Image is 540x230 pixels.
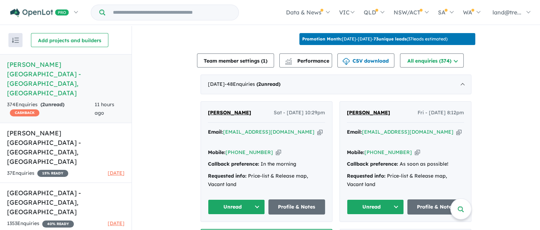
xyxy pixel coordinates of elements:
span: 11 hours ago [95,101,114,116]
button: Performance [279,53,332,68]
span: 1 [263,58,266,64]
img: sort.svg [12,38,19,43]
img: line-chart.svg [285,58,292,62]
div: 374 Enquir ies [7,101,95,117]
div: 37 Enquir ies [7,169,68,178]
button: Unread [208,199,265,215]
strong: Callback preference: [347,161,398,167]
button: Add projects and builders [31,33,108,47]
div: Price-list & Release map, Vacant land [208,172,325,189]
strong: Email: [347,129,362,135]
button: Copy [415,149,420,156]
img: bar-chart.svg [285,60,292,65]
span: [PERSON_NAME] [208,109,251,116]
strong: ( unread) [40,101,64,108]
h5: [PERSON_NAME][GEOGRAPHIC_DATA] - [GEOGRAPHIC_DATA] , [GEOGRAPHIC_DATA] [7,60,125,98]
button: Team member settings (1) [197,53,274,68]
span: [PERSON_NAME] [347,109,390,116]
button: Copy [456,128,462,136]
div: In the morning [208,160,325,168]
span: Fri - [DATE] 8:12pm [418,109,464,117]
strong: Callback preference: [208,161,259,167]
div: [DATE] [201,75,471,94]
span: 15 % READY [37,170,68,177]
strong: ( unread) [256,81,280,87]
b: Promotion Month: [302,36,342,41]
span: land@tre... [493,9,521,16]
span: - 48 Enquir ies [225,81,280,87]
span: 2 [42,101,45,108]
strong: Mobile: [208,149,225,155]
a: Profile & Notes [268,199,325,215]
span: 2 [258,81,261,87]
span: 40 % READY [42,221,74,228]
button: Unread [347,199,404,215]
a: [PERSON_NAME] [208,109,251,117]
p: [DATE] - [DATE] - ( 37 leads estimated) [302,36,447,42]
div: As soon as possible! [347,160,464,168]
button: Copy [276,149,281,156]
div: Price-list & Release map, Vacant land [347,172,464,189]
h5: [GEOGRAPHIC_DATA] - [GEOGRAPHIC_DATA] , [GEOGRAPHIC_DATA] [7,188,125,217]
a: [EMAIL_ADDRESS][DOMAIN_NAME] [223,129,315,135]
h5: [PERSON_NAME] [GEOGRAPHIC_DATA] - [GEOGRAPHIC_DATA] , [GEOGRAPHIC_DATA] [7,128,125,166]
span: [DATE] [108,220,125,226]
span: CASHBACK [10,109,39,116]
a: Profile & Notes [407,199,464,215]
b: 73 unique leads [374,36,407,41]
a: [PHONE_NUMBER] [225,149,273,155]
a: [EMAIL_ADDRESS][DOMAIN_NAME] [362,129,453,135]
strong: Requested info: [208,173,247,179]
div: 1353 Enquir ies [7,219,74,228]
span: Performance [286,58,329,64]
a: [PERSON_NAME] [347,109,390,117]
button: CSV download [337,53,394,68]
span: [DATE] [108,170,125,176]
span: Sat - [DATE] 10:29pm [274,109,325,117]
img: Openlot PRO Logo White [10,8,69,17]
strong: Email: [208,129,223,135]
button: All enquiries (374) [400,53,464,68]
input: Try estate name, suburb, builder or developer [107,5,237,20]
strong: Mobile: [347,149,364,155]
a: [PHONE_NUMBER] [364,149,412,155]
button: Copy [317,128,323,136]
img: download icon [343,58,350,65]
strong: Requested info: [347,173,386,179]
